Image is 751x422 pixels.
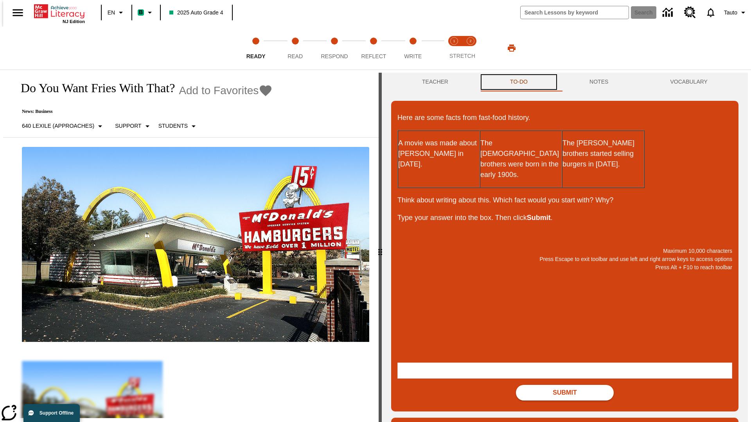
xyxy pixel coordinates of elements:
[351,27,396,70] button: Reflect step 4 of 5
[397,255,732,263] p: Press Escape to exit toolbar and use left and right arrow keys to access options
[6,1,29,24] button: Open side menu
[13,109,273,114] p: News: Business
[397,213,732,223] p: Type your answer into the box. Then click .
[391,73,738,91] div: Instructional Panel Tabs
[701,2,721,23] a: Notifications
[559,73,639,91] button: NOTES
[443,27,465,70] button: Stretch Read step 1 of 2
[321,53,348,59] span: Respond
[459,27,482,70] button: Stretch Respond step 2 of 2
[527,214,551,222] strong: Submit
[22,147,369,342] img: One of the first McDonald's stores, with the iconic red sign and golden arches.
[40,410,74,416] span: Support Offline
[155,119,201,133] button: Select Student
[158,122,188,130] p: Students
[19,119,108,133] button: Select Lexile, 640 Lexile (Approaches)
[34,3,85,24] div: Home
[23,404,80,422] button: Support Offline
[272,27,318,70] button: Read step 2 of 5
[453,39,455,43] text: 1
[479,73,559,91] button: TO-DO
[499,41,524,55] button: Print
[397,247,732,255] p: Maximum 10,000 characters
[404,53,422,59] span: Write
[639,73,738,91] button: VOCABULARY
[22,122,94,130] p: 640 Lexile (Approaches)
[521,6,629,19] input: search field
[398,138,480,170] p: A movie was made about [PERSON_NAME] in [DATE].
[658,2,679,23] a: Data Center
[562,138,644,170] p: The [PERSON_NAME] brothers started selling burgers in [DATE].
[679,2,701,23] a: Resource Center, Will open in new tab
[516,385,614,401] button: Submit
[361,53,386,59] span: Reflect
[287,53,303,59] span: Read
[312,27,357,70] button: Respond step 3 of 5
[179,84,259,97] span: Add to Favorites
[390,27,436,70] button: Write step 5 of 5
[135,5,158,20] button: Boost Class color is mint green. Change class color
[63,19,85,24] span: NJ Edition
[13,81,175,95] h1: Do You Want Fries With That?
[179,84,273,97] button: Add to Favorites - Do You Want Fries With That?
[382,73,748,422] div: activity
[397,195,732,206] p: Think about writing about this. Which fact would you start with? Why?
[397,113,732,123] p: Here are some facts from fast-food history.
[3,73,379,418] div: reading
[108,9,115,17] span: EN
[104,5,129,20] button: Language: EN, Select a language
[724,9,737,17] span: Tauto
[139,7,143,17] span: B
[449,53,475,59] span: STRETCH
[379,73,382,422] div: Press Enter or Spacebar and then press right and left arrow keys to move the slider
[112,119,155,133] button: Scaffolds, Support
[115,122,141,130] p: Support
[480,138,562,180] p: The [DEMOGRAPHIC_DATA] brothers were born in the early 1900s.
[397,263,732,272] p: Press Alt + F10 to reach toolbar
[169,9,223,17] span: 2025 Auto Grade 4
[246,53,266,59] span: Ready
[3,6,114,13] body: Maximum 10,000 characters Press Escape to exit toolbar and use left and right arrow keys to acces...
[391,73,479,91] button: Teacher
[233,27,278,70] button: Ready step 1 of 5
[721,5,751,20] button: Profile/Settings
[469,39,471,43] text: 2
